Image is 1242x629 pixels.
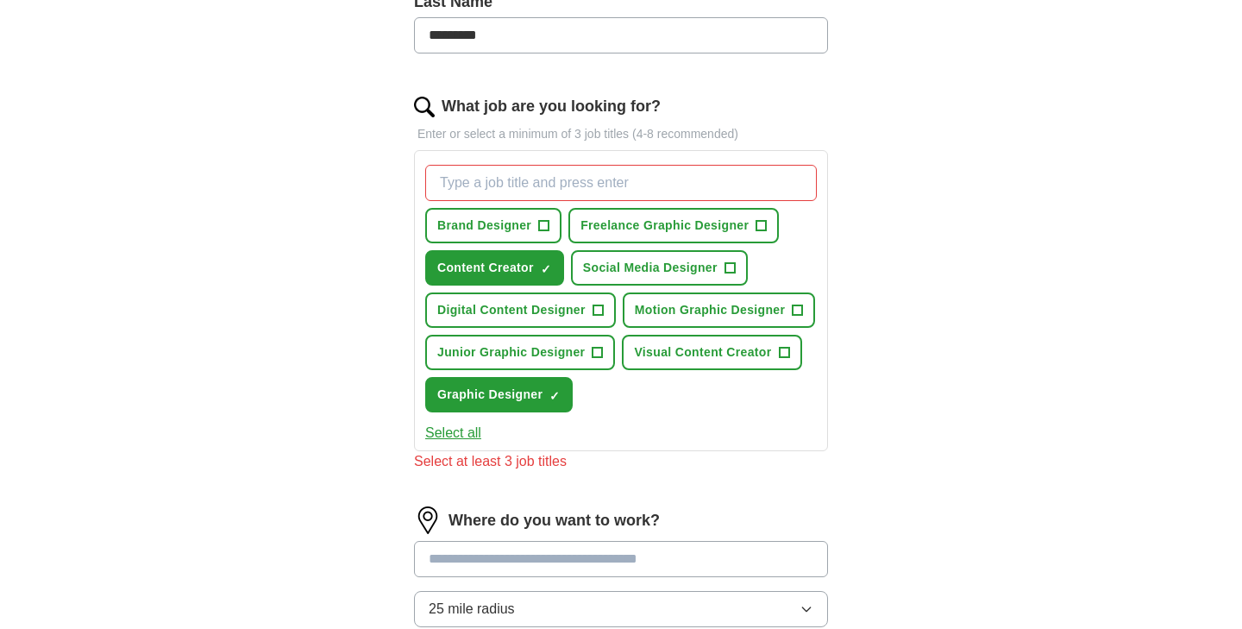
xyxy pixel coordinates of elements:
label: What job are you looking for? [442,95,661,118]
button: Social Media Designer [571,250,748,286]
button: Content Creator✓ [425,250,564,286]
input: Type a job title and press enter [425,165,817,201]
button: Junior Graphic Designer [425,335,615,370]
span: Junior Graphic Designer [437,343,585,362]
button: Brand Designer [425,208,561,243]
span: Digital Content Designer [437,301,586,319]
button: Freelance Graphic Designer [568,208,779,243]
p: Enter or select a minimum of 3 job titles (4-8 recommended) [414,125,828,143]
span: ✓ [549,389,560,403]
span: Freelance Graphic Designer [580,217,749,235]
button: Visual Content Creator [622,335,801,370]
button: Motion Graphic Designer [623,292,816,328]
button: 25 mile radius [414,591,828,627]
span: Social Media Designer [583,259,718,277]
button: Select all [425,423,481,443]
img: search.png [414,97,435,117]
span: Motion Graphic Designer [635,301,786,319]
div: Select at least 3 job titles [414,451,828,472]
span: ✓ [541,262,551,276]
span: 25 mile radius [429,599,515,620]
span: Content Creator [437,259,534,277]
button: Digital Content Designer [425,292,616,328]
span: Visual Content Creator [634,343,771,362]
span: Brand Designer [437,217,531,235]
img: location.png [414,506,442,534]
button: Graphic Designer✓ [425,377,573,412]
label: Where do you want to work? [448,509,660,532]
span: Graphic Designer [437,386,543,404]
